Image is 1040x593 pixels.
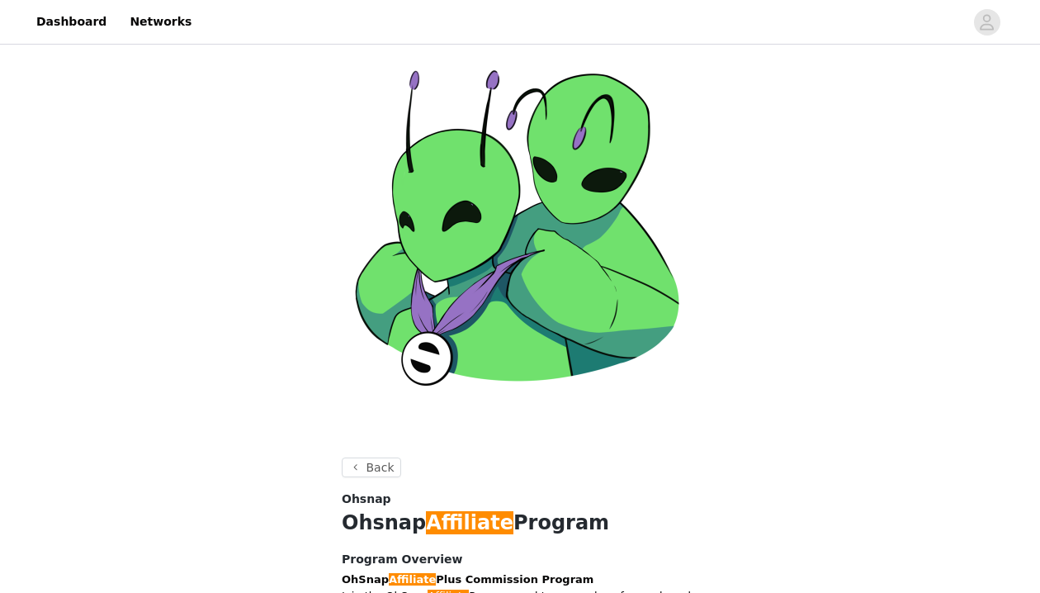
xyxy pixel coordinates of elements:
em: Affiliate [389,573,436,586]
h1: Ohsnap Program [342,508,698,538]
em: Affiliate [426,511,513,534]
span: Ohsnap [342,491,391,508]
a: Dashboard [26,3,116,40]
h4: Program Overview [342,551,698,568]
strong: OhSnap Plus Commission Program [342,573,593,586]
img: campaign image [322,48,718,444]
button: Back [342,458,401,477]
div: avatar [979,9,995,36]
a: Networks [120,3,201,40]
